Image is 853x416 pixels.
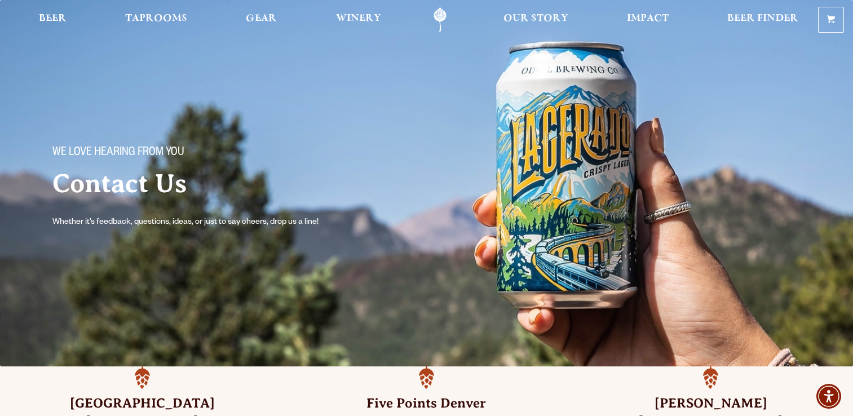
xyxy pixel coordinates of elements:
a: Beer [32,7,74,33]
span: We love hearing from you [52,146,184,161]
a: Winery [329,7,388,33]
a: Impact [620,7,676,33]
a: Odell Home [419,7,461,33]
p: Whether it’s feedback, questions, ideas, or just to say cheers, drop us a line! [52,216,341,229]
span: Beer Finder [727,14,798,23]
span: Gear [246,14,277,23]
a: Beer Finder [720,7,806,33]
a: Our Story [496,7,576,33]
div: Accessibility Menu [816,384,841,409]
h3: Five Points Denver [312,395,540,413]
a: Taprooms [118,7,195,33]
span: Winery [336,14,381,23]
h2: Contact Us [52,170,404,198]
span: Impact [627,14,669,23]
span: Taprooms [125,14,187,23]
a: Gear [238,7,284,33]
span: Beer [39,14,67,23]
span: Our Story [503,14,568,23]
